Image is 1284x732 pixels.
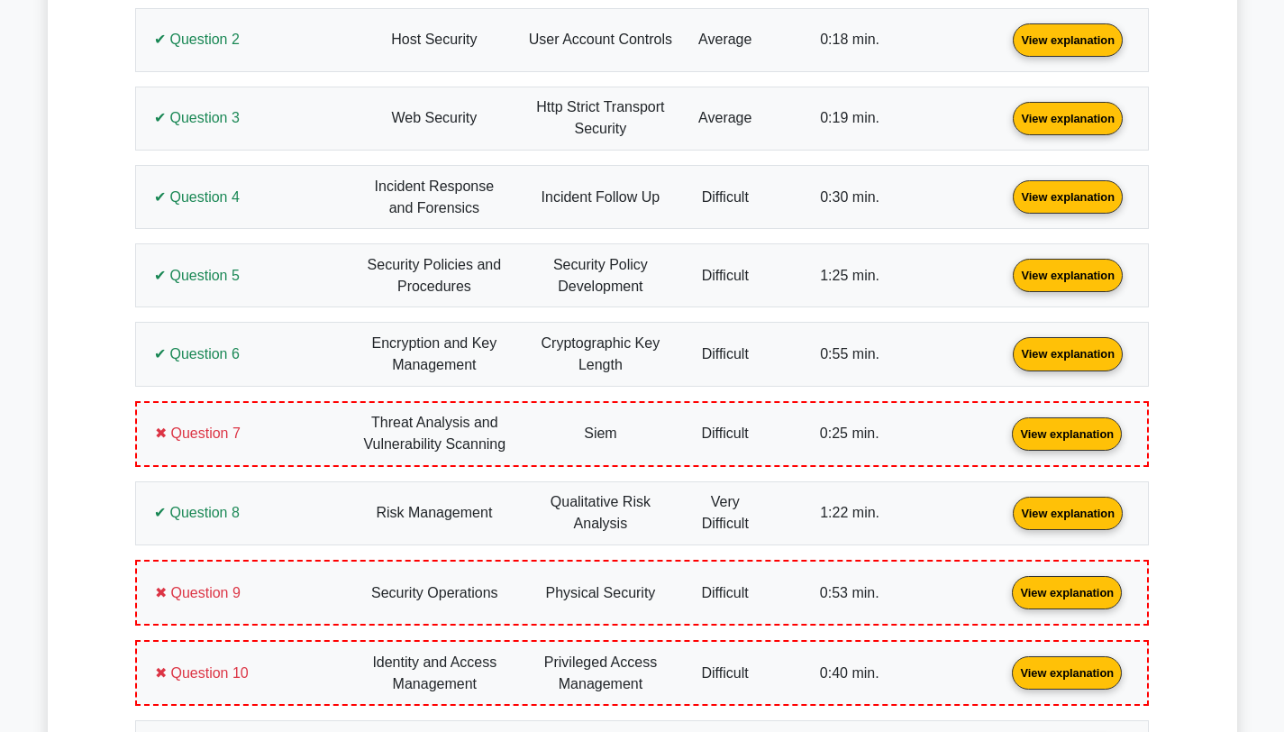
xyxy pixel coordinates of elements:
a: View explanation [1005,664,1129,680]
a: View explanation [1006,505,1130,520]
a: View explanation [1006,267,1130,282]
a: View explanation [1006,345,1130,361]
a: View explanation [1005,425,1129,440]
a: View explanation [1006,31,1130,46]
a: View explanation [1006,188,1130,204]
a: View explanation [1006,110,1130,125]
a: View explanation [1005,584,1129,599]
